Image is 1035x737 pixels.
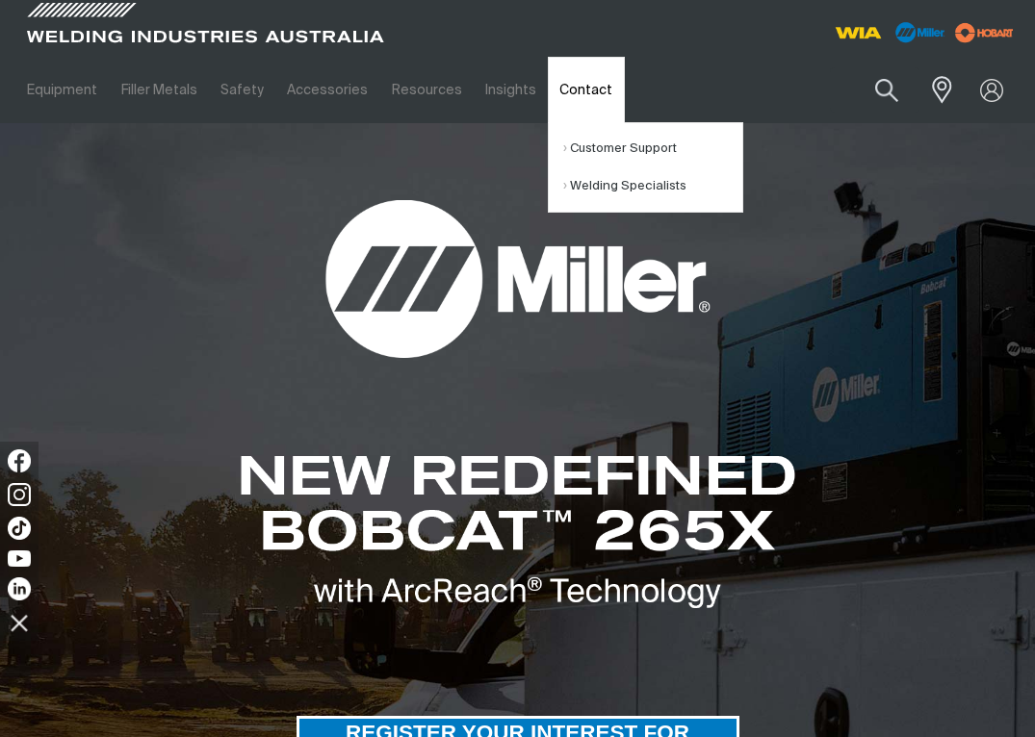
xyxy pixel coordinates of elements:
[474,57,548,123] a: Insights
[109,57,208,123] a: Filler Metals
[548,122,743,213] ul: Contact Submenu
[8,577,31,600] img: LinkedIn
[3,606,36,639] img: hide socials
[8,449,31,472] img: Facebook
[854,67,919,113] button: Search products
[239,454,797,610] img: New Redefined Bobcat 265X with ArcReach Technology
[548,57,624,123] a: Contact
[563,167,742,205] a: Welding Specialists
[949,18,1020,47] img: miller
[8,550,31,567] img: YouTube
[15,57,768,123] nav: Main
[209,57,275,123] a: Safety
[8,517,31,540] img: TikTok
[8,483,31,506] img: Instagram
[380,57,474,123] a: Resources
[15,57,109,123] a: Equipment
[275,57,379,123] a: Accessories
[830,67,919,113] input: Product name or item number...
[563,130,742,167] a: Customer Support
